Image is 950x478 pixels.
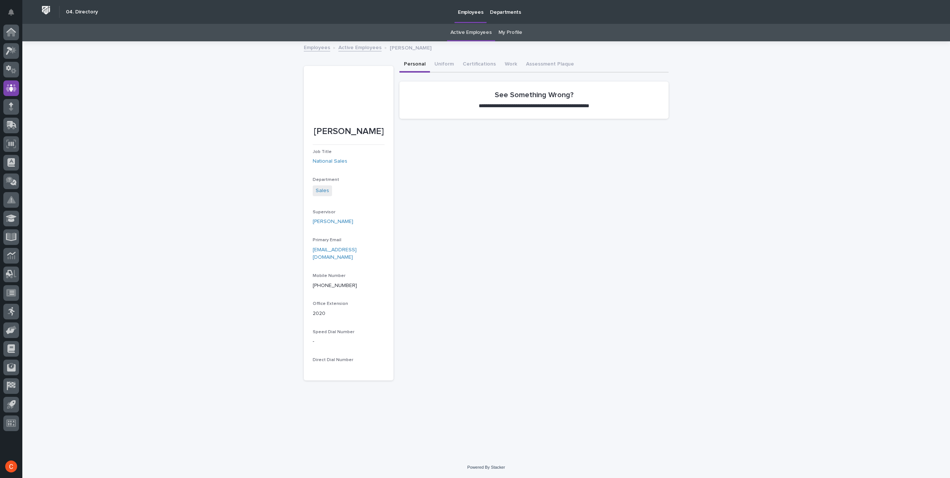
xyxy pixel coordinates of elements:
a: Powered By Stacker [467,465,505,469]
a: Active Employees [450,24,492,41]
h2: 04. Directory [66,9,98,15]
a: [PERSON_NAME] [313,218,353,226]
span: Department [313,178,339,182]
span: Direct Dial Number [313,358,353,362]
div: Notifications [9,9,19,21]
a: Active Employees [338,43,382,51]
span: Office Extension [313,302,348,306]
a: My Profile [498,24,522,41]
button: Certifications [458,57,500,73]
a: [PHONE_NUMBER] [313,283,357,288]
a: [EMAIL_ADDRESS][DOMAIN_NAME] [313,247,357,260]
span: Job Title [313,150,332,154]
button: Personal [399,57,430,73]
button: Work [500,57,522,73]
span: Mobile Number [313,274,345,278]
button: users-avatar [3,459,19,474]
p: [PERSON_NAME] [390,43,431,51]
a: Sales [316,187,329,195]
p: 2020 [313,310,385,318]
button: Assessment Plaque [522,57,578,73]
button: Uniform [430,57,458,73]
p: [PERSON_NAME] [313,126,385,137]
img: Workspace Logo [39,3,53,17]
a: Employees [304,43,330,51]
a: National Sales [313,157,347,165]
span: Supervisor [313,210,335,214]
p: - [313,338,385,345]
span: Primary Email [313,238,341,242]
h2: See Something Wrong? [495,90,574,99]
span: Speed Dial Number [313,330,354,334]
button: Notifications [3,4,19,20]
